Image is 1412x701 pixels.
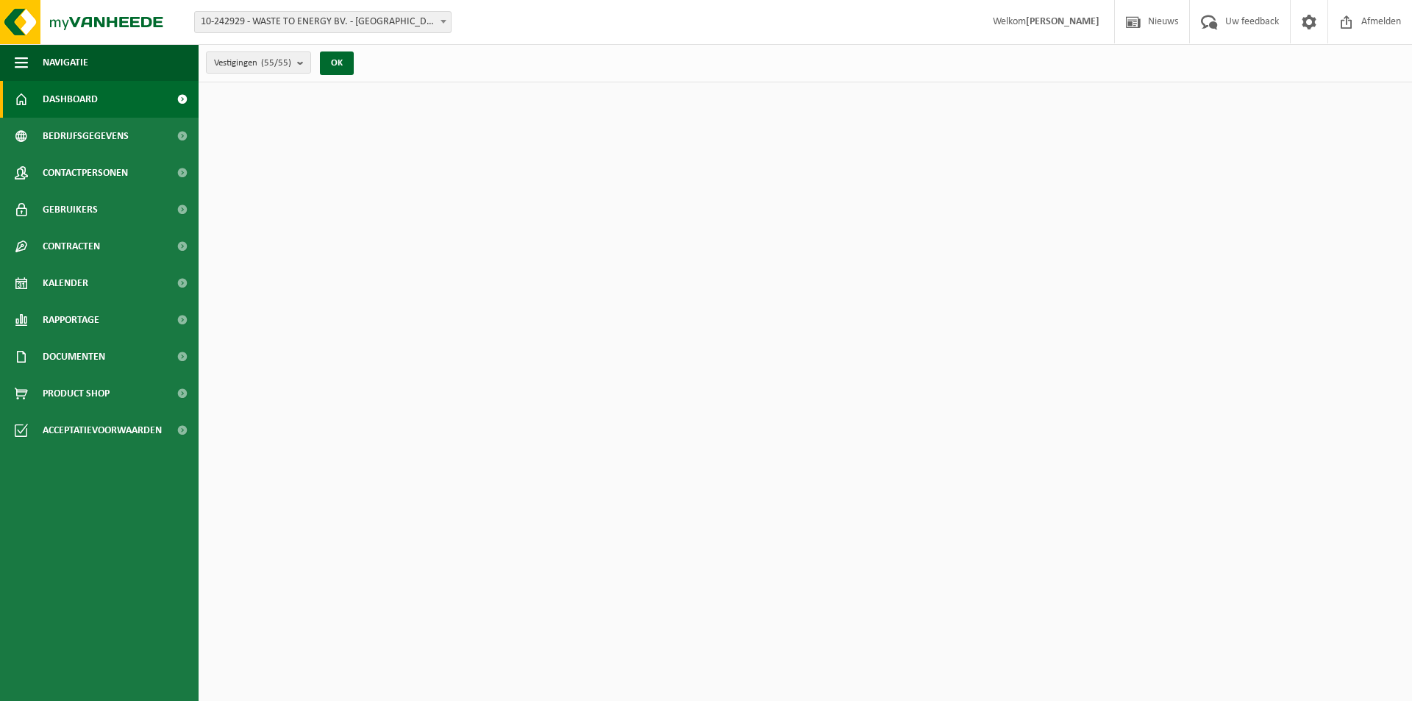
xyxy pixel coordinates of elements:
[206,51,311,74] button: Vestigingen(55/55)
[43,44,88,81] span: Navigatie
[320,51,354,75] button: OK
[261,58,291,68] count: (55/55)
[194,11,452,33] span: 10-242929 - WASTE TO ENERGY BV. - NIJKERK
[43,154,128,191] span: Contactpersonen
[43,191,98,228] span: Gebruikers
[214,52,291,74] span: Vestigingen
[43,302,99,338] span: Rapportage
[43,118,129,154] span: Bedrijfsgegevens
[195,12,451,32] span: 10-242929 - WASTE TO ENERGY BV. - NIJKERK
[1026,16,1099,27] strong: [PERSON_NAME]
[43,375,110,412] span: Product Shop
[43,412,162,449] span: Acceptatievoorwaarden
[43,81,98,118] span: Dashboard
[43,265,88,302] span: Kalender
[43,338,105,375] span: Documenten
[43,228,100,265] span: Contracten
